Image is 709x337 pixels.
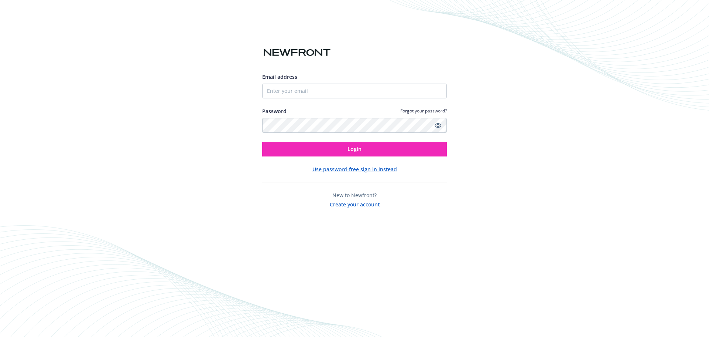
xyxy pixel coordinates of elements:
[262,142,447,156] button: Login
[347,145,362,152] span: Login
[262,107,287,115] label: Password
[262,118,447,133] input: Enter your password
[400,108,447,114] a: Forgot your password?
[330,199,380,208] button: Create your account
[312,165,397,173] button: Use password-free sign in instead
[332,192,377,199] span: New to Newfront?
[262,84,447,98] input: Enter your email
[262,46,332,59] img: Newfront logo
[434,121,442,130] a: Show password
[262,73,297,80] span: Email address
